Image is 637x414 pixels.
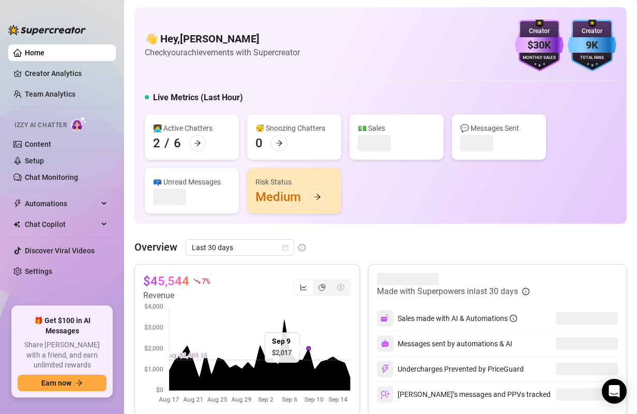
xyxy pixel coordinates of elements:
span: dollar-circle [337,284,344,291]
img: purple-badge-B9DA21FR.svg [515,20,564,71]
div: Messages sent by automations & AI [377,335,512,352]
div: Creator [568,26,616,36]
article: $45,544 [143,273,189,289]
span: Share [PERSON_NAME] with a friend, and earn unlimited rewards [18,340,107,371]
span: Chat Copilot [25,216,98,233]
img: svg%3e [381,390,390,399]
span: 🎁 Get $100 in AI Messages [18,316,107,336]
div: 👩‍💻 Active Chatters [153,122,231,134]
div: Creator [515,26,564,36]
span: arrow-right [314,193,321,201]
div: 😴 Snoozing Chatters [255,122,333,134]
div: 📪 Unread Messages [153,176,231,188]
img: logo-BBDzfeDw.svg [8,25,86,35]
article: Overview [134,239,177,255]
span: info-circle [522,288,529,295]
div: 💬 Messages Sent [460,122,538,134]
span: info-circle [298,244,306,251]
span: Earn now [41,379,71,387]
article: Made with Superpowers in last 30 days [377,285,518,298]
img: svg%3e [381,314,390,323]
a: Creator Analytics [25,65,108,82]
div: Monthly Sales [515,55,564,62]
a: Home [25,49,44,57]
div: Total Fans [568,55,616,62]
span: arrow-right [276,140,283,147]
button: Earn nowarrow-right [18,375,107,391]
div: 💵 Sales [358,122,435,134]
span: thunderbolt [13,200,22,208]
span: Automations [25,195,98,212]
div: Undercharges Prevented by PriceGuard [377,361,524,377]
span: fall [193,278,201,285]
div: Sales made with AI & Automations [398,313,517,324]
span: arrow-right [75,379,83,387]
a: Content [25,140,51,148]
span: 7 % [202,276,209,286]
div: $30K [515,37,564,53]
img: svg%3e [381,340,389,348]
span: info-circle [510,315,517,322]
span: arrow-right [194,140,201,147]
span: Last 30 days [192,240,288,255]
img: blue-badge-DgoSNQY1.svg [568,20,616,71]
span: pie-chart [318,284,326,291]
div: 0 [255,135,263,151]
article: Check your achievements with Supercreator [145,46,300,59]
img: svg%3e [381,364,390,374]
span: line-chart [300,284,307,291]
img: AI Chatter [71,116,87,131]
div: Open Intercom Messenger [602,379,627,404]
a: Settings [25,267,52,275]
a: Discover Viral Videos [25,247,95,255]
div: 6 [174,135,181,151]
img: Chat Copilot [13,221,20,228]
span: calendar [282,244,289,251]
a: Chat Monitoring [25,173,78,181]
a: Team Analytics [25,90,75,98]
a: Setup [25,157,44,165]
h5: Live Metrics (Last Hour) [153,91,243,104]
div: Risk Status [255,176,333,188]
h4: 👋 Hey, [PERSON_NAME] [145,32,300,46]
span: Izzy AI Chatter [14,120,67,130]
div: segmented control [293,279,351,296]
article: Revenue [143,289,209,302]
div: 2 [153,135,160,151]
div: 9K [568,37,616,53]
div: [PERSON_NAME]’s messages and PPVs tracked [377,386,551,403]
